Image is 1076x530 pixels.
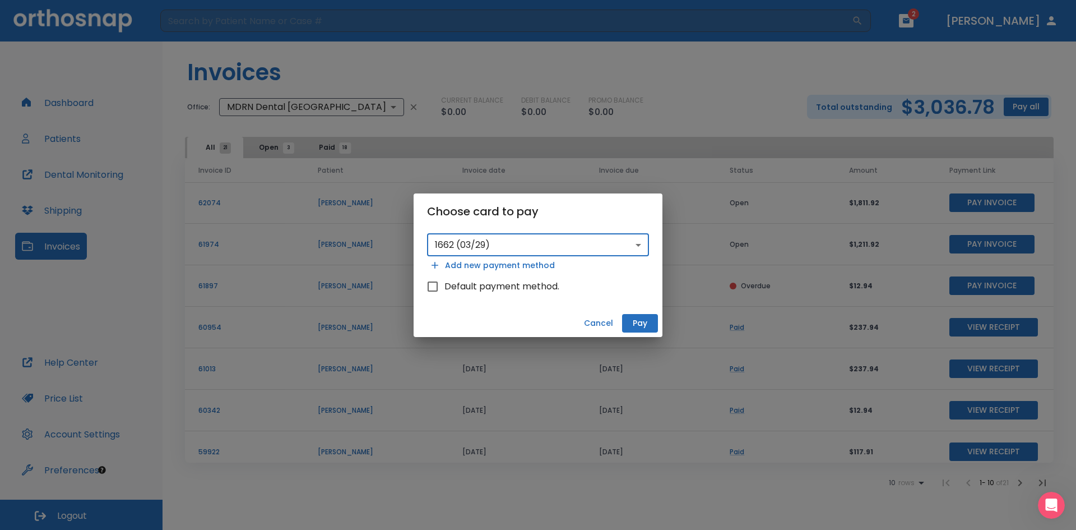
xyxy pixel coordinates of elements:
button: Cancel [579,314,618,333]
button: Add new payment method [427,256,559,275]
button: Pay [622,314,658,333]
h2: Choose card to pay [414,193,662,229]
iframe: Intercom live chat [1038,492,1065,519]
span: Default payment method. [444,280,559,293]
div: 1662 (03/29) [427,234,649,256]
